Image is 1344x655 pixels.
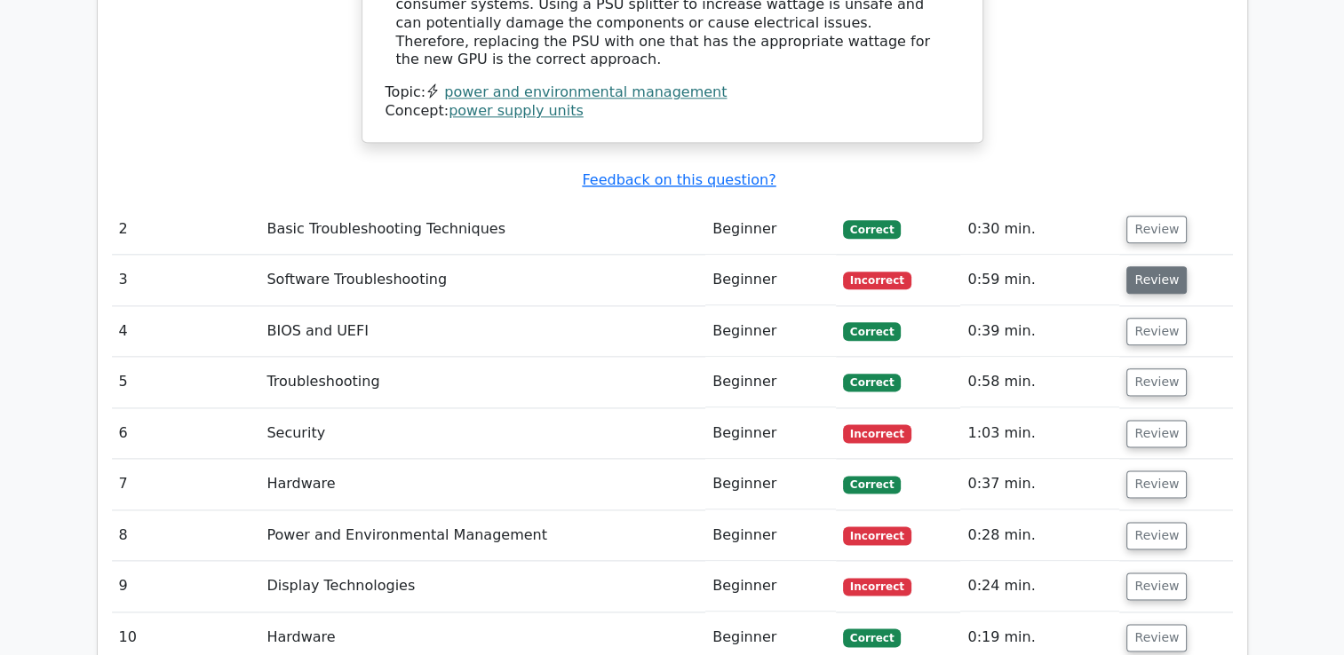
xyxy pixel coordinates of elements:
[386,102,959,121] div: Concept:
[444,83,727,100] a: power and environmental management
[1126,624,1187,651] button: Review
[259,306,705,357] td: BIOS and UEFI
[705,306,836,357] td: Beginner
[960,561,1119,612] td: 0:24 min.
[843,374,901,391] span: Correct
[259,510,705,561] td: Power and Environmental Management
[112,204,260,255] td: 2
[112,459,260,509] td: 7
[1126,522,1187,549] button: Review
[1126,266,1187,294] button: Review
[960,408,1119,459] td: 1:03 min.
[960,306,1119,357] td: 0:39 min.
[960,204,1119,255] td: 0:30 min.
[705,459,836,509] td: Beginner
[112,357,260,407] td: 5
[705,357,836,407] td: Beginner
[705,408,836,459] td: Beginner
[960,255,1119,305] td: 0:59 min.
[112,306,260,357] td: 4
[960,510,1119,561] td: 0:28 min.
[582,171,775,188] a: Feedback on this question?
[112,561,260,612] td: 9
[259,204,705,255] td: Basic Troubleshooting Techniques
[112,510,260,561] td: 8
[449,102,584,119] a: power supply units
[259,255,705,305] td: Software Troubleshooting
[259,357,705,407] td: Troubleshooting
[386,83,959,102] div: Topic:
[112,255,260,305] td: 3
[960,357,1119,407] td: 0:58 min.
[1126,216,1187,243] button: Review
[843,220,901,238] span: Correct
[960,459,1119,509] td: 0:37 min.
[843,578,911,596] span: Incorrect
[1126,368,1187,396] button: Review
[843,322,901,340] span: Correct
[705,561,836,612] td: Beginner
[1126,420,1187,447] button: Review
[843,272,911,289] span: Incorrect
[705,204,836,255] td: Beginner
[1126,318,1187,345] button: Review
[1126,470,1187,498] button: Review
[1126,572,1187,600] button: Review
[112,408,260,459] td: 6
[843,526,911,544] span: Incorrect
[705,255,836,305] td: Beginner
[259,408,705,459] td: Security
[843,476,901,493] span: Correct
[843,424,911,442] span: Incorrect
[259,561,705,612] td: Display Technologies
[843,628,901,646] span: Correct
[705,510,836,561] td: Beginner
[259,459,705,509] td: Hardware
